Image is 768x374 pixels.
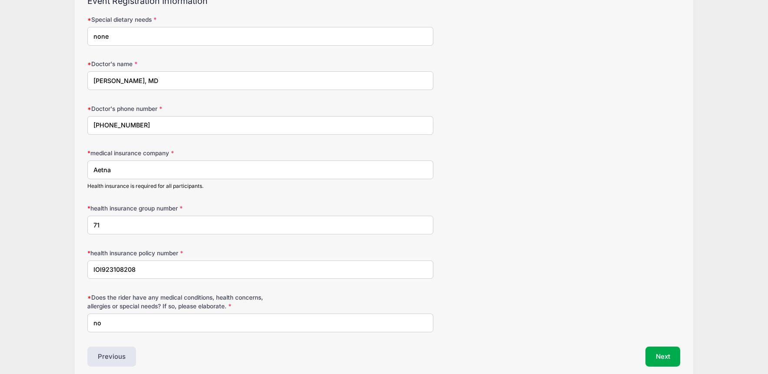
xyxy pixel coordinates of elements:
[87,204,285,213] label: health insurance group number
[87,60,285,68] label: Doctor's name
[87,249,285,257] label: health insurance policy number
[87,15,285,24] label: Special dietary needs
[87,293,285,311] label: Does the rider have any medical conditions, health concerns, allergies or special needs? If so, p...
[87,347,136,367] button: Previous
[87,149,285,157] label: medical insurance company
[87,182,433,190] div: Health insurance is required for all participants.
[87,104,285,113] label: Doctor's phone number
[645,347,681,367] button: Next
